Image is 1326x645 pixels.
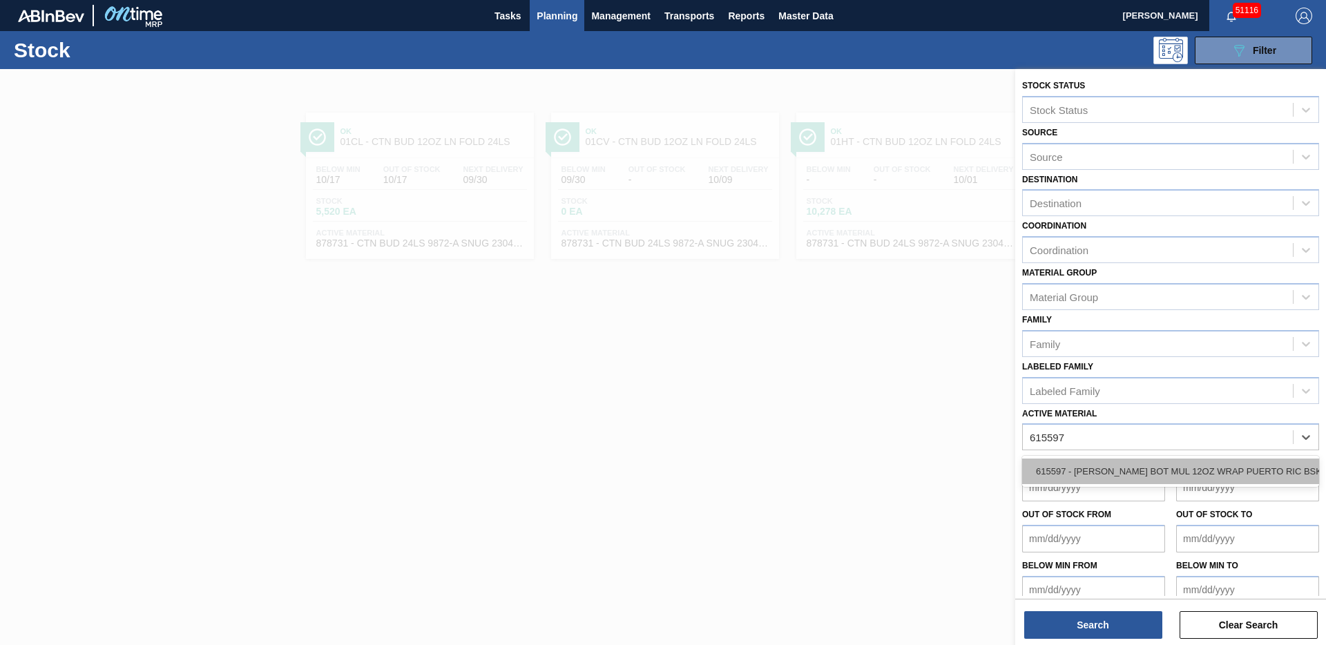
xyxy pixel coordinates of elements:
[1030,151,1063,162] div: Source
[1195,37,1312,64] button: Filter
[591,8,651,24] span: Management
[1022,362,1093,372] label: Labeled Family
[1030,198,1082,209] div: Destination
[1022,221,1086,231] label: Coordination
[1030,244,1088,256] div: Coordination
[1022,128,1057,137] label: Source
[1022,576,1165,604] input: mm/dd/yyyy
[1296,8,1312,24] img: Logout
[1022,409,1097,418] label: Active Material
[1176,510,1252,519] label: Out of Stock to
[1022,175,1077,184] label: Destination
[1209,6,1253,26] button: Notifications
[537,8,577,24] span: Planning
[1022,268,1097,278] label: Material Group
[664,8,714,24] span: Transports
[1022,474,1165,501] input: mm/dd/yyyy
[1253,45,1276,56] span: Filter
[1153,37,1188,64] div: Programming: no user selected
[728,8,765,24] span: Reports
[1176,561,1238,570] label: Below Min to
[1030,338,1060,349] div: Family
[1022,525,1165,552] input: mm/dd/yyyy
[1030,385,1100,396] div: Labeled Family
[1022,315,1052,325] label: Family
[14,42,220,58] h1: Stock
[1233,3,1261,18] span: 51116
[18,10,84,22] img: TNhmsLtSVTkK8tSr43FrP2fwEKptu5GPRR3wAAAABJRU5ErkJggg==
[1176,576,1319,604] input: mm/dd/yyyy
[778,8,833,24] span: Master Data
[1022,459,1319,484] div: 615597 - [PERSON_NAME] BOT MUL 12OZ WRAP PUERTO RIC BSKT 6
[1176,474,1319,501] input: mm/dd/yyyy
[1022,81,1085,90] label: Stock Status
[1030,291,1098,302] div: Material Group
[1022,510,1111,519] label: Out of Stock from
[492,8,523,24] span: Tasks
[1030,104,1088,115] div: Stock Status
[1176,525,1319,552] input: mm/dd/yyyy
[1022,561,1097,570] label: Below Min from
